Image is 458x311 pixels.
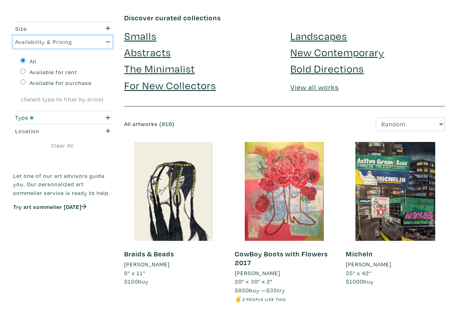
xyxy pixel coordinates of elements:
a: [PERSON_NAME] [346,260,445,269]
div: Size [15,24,84,33]
span: $150 [124,278,138,285]
div: (Select type to filter by price) [20,95,105,104]
span: buy [346,278,374,285]
a: CowBoy Boots with Flowers 2017 [235,249,328,267]
label: Available for rent [30,68,77,77]
span: 20" x 30" x 2" [235,278,273,285]
span: $850 [235,286,249,294]
div: Type [15,113,84,122]
a: Smalls [124,29,157,43]
a: New Contemporary [290,45,384,59]
span: 8" x 11" [124,269,145,277]
h6: All artworks (810) [124,121,279,128]
li: [PERSON_NAME] [346,260,391,269]
a: Clear All [13,141,112,150]
small: 2 people like this [242,296,286,302]
button: Size [13,22,112,35]
span: buy [124,278,149,285]
label: Available for purchase [30,79,91,87]
h6: Discover curated collections [124,14,445,22]
span: $1000 [346,278,363,285]
a: Try art sommelier [DATE] [13,203,87,210]
span: buy — try [235,286,285,294]
button: Availability & Pricing [13,35,112,49]
div: Availability & Pricing [15,37,84,46]
p: Let one of our art advisors guide you. Our personalized art sommelier service is ready to help. [13,171,112,197]
a: Landscapes [290,29,347,43]
iframe: Customer reviews powered by Trustpilot [13,218,112,235]
button: Type [13,111,112,124]
a: [PERSON_NAME] [124,260,223,269]
a: [PERSON_NAME] [235,269,334,278]
div: Location [15,127,84,136]
li: [PERSON_NAME] [235,269,280,278]
a: View all works [290,83,339,92]
a: Bold Directions [290,61,364,75]
a: The Minimalist [124,61,195,75]
label: All [30,57,36,66]
a: For New Collectors [124,78,216,92]
span: $35 [266,286,277,294]
a: Micheln [346,249,373,258]
button: Location [13,124,112,138]
li: [PERSON_NAME] [124,260,170,269]
a: Abstracts [124,45,171,59]
a: Braids & Beads [124,249,174,258]
li: ✌️ [235,295,334,303]
span: 35" x 42" [346,269,371,277]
